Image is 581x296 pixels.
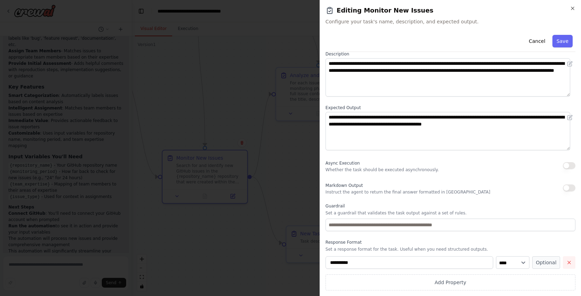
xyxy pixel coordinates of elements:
[532,256,560,269] button: Optional
[566,113,574,122] button: Open in editor
[326,167,439,173] p: Whether the task should be executed asynchronously.
[326,203,575,209] label: Guardrail
[563,256,575,269] button: Delete property_1
[552,35,573,47] button: Save
[326,6,575,15] h2: Editing Monitor New Issues
[326,240,575,245] label: Response Format
[326,189,490,195] p: Instruct the agent to return the final answer formatted in [GEOGRAPHIC_DATA]
[326,274,575,290] button: Add Property
[525,35,549,47] button: Cancel
[326,51,575,57] label: Description
[326,161,360,166] span: Async Execution
[326,105,575,111] label: Expected Output
[566,60,574,68] button: Open in editor
[326,246,575,252] p: Set a response format for the task. Useful when you need structured outputs.
[326,183,363,188] span: Markdown Output
[326,18,575,25] span: Configure your task's name, description, and expected output.
[326,210,575,216] p: Set a guardrail that validates the task output against a set of rules.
